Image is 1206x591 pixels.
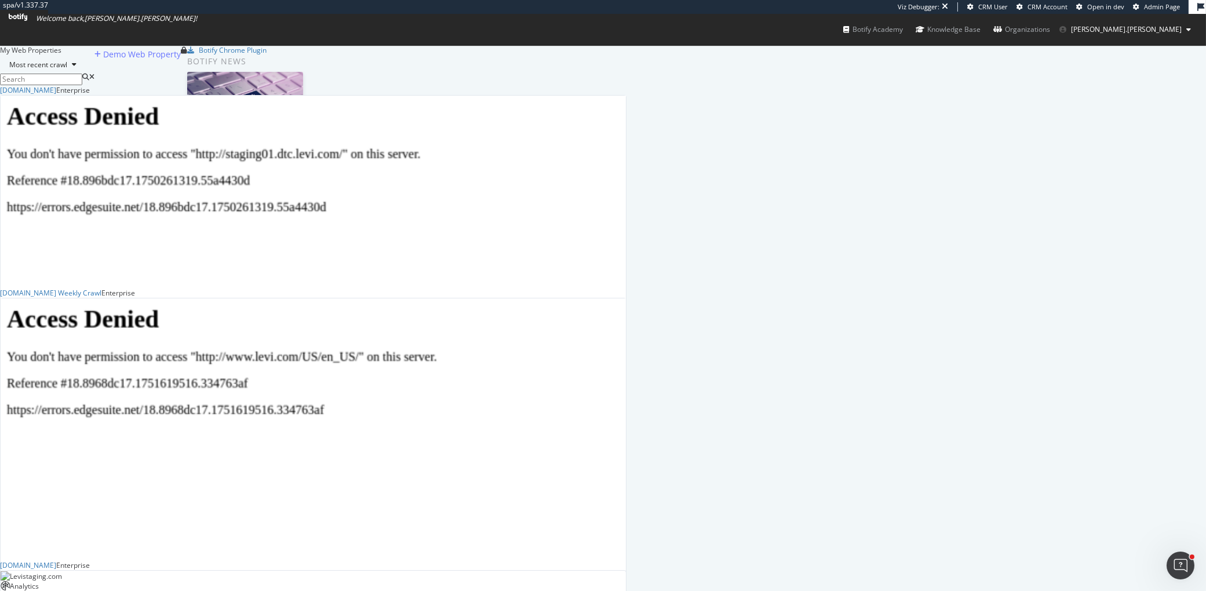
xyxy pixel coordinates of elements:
[843,24,903,35] div: Botify Academy
[967,2,1008,12] a: CRM User
[1,571,62,581] img: Levistaging.com
[9,60,67,70] div: Most recent crawl
[1071,24,1182,34] span: christopher.hart
[36,14,197,23] span: Welcome back, [PERSON_NAME].[PERSON_NAME] !
[101,288,135,298] div: Enterprise
[1076,2,1124,12] a: Open in dev
[94,49,181,59] a: Demo Web Property
[1028,2,1067,11] span: CRM Account
[103,49,181,60] div: Demo Web Property
[94,45,181,64] button: Demo Web Property
[187,72,303,133] img: Prepare for Black Friday 2025 by Prioritizing AI Search Visibility
[1050,20,1200,39] button: [PERSON_NAME].[PERSON_NAME]
[187,55,432,68] div: Botify news
[1016,2,1067,12] a: CRM Account
[1087,2,1124,11] span: Open in dev
[978,2,1008,11] span: CRM User
[1133,2,1180,12] a: Admin Page
[56,85,90,95] div: Enterprise
[56,560,90,570] div: Enterprise
[916,24,981,35] div: Knowledge Base
[187,45,267,55] a: Botify Chrome Plugin
[993,14,1050,45] a: Organizations
[1167,552,1194,579] iframe: Intercom live chat
[898,2,939,12] div: Viz Debugger:
[843,14,903,45] a: Botify Academy
[1144,2,1180,11] span: Admin Page
[10,581,39,591] div: Analytics
[916,14,981,45] a: Knowledge Base
[199,45,267,55] div: Botify Chrome Plugin
[993,24,1050,35] div: Organizations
